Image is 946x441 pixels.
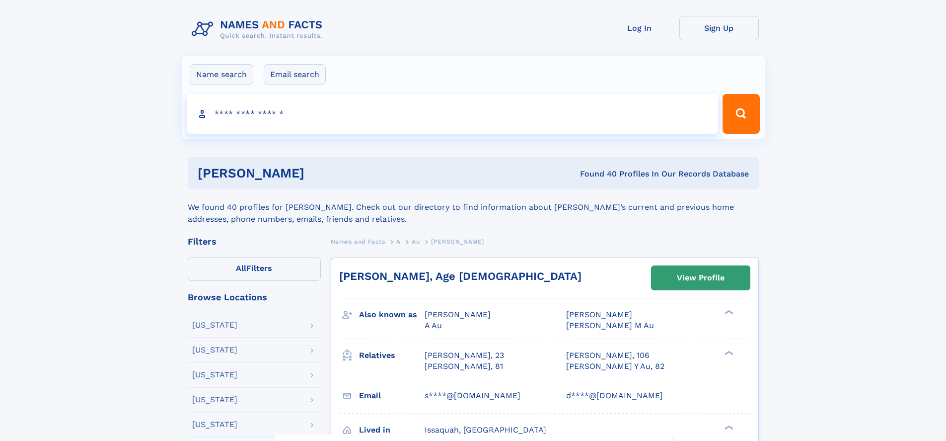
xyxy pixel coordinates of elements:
div: [US_STATE] [192,371,237,379]
div: [US_STATE] [192,396,237,404]
div: [US_STATE] [192,321,237,329]
span: [PERSON_NAME] M Au [566,321,654,330]
a: [PERSON_NAME], 106 [566,350,650,361]
label: Email search [264,64,326,85]
input: search input [187,94,719,134]
h3: Also known as [359,306,425,323]
div: [US_STATE] [192,346,237,354]
span: All [236,264,246,273]
div: ❯ [722,350,734,356]
a: Au [412,235,420,248]
span: A [396,238,401,245]
span: Au [412,238,420,245]
span: [PERSON_NAME] [425,310,491,319]
h1: [PERSON_NAME] [198,167,442,179]
button: Search Button [723,94,759,134]
a: View Profile [652,266,750,290]
span: A Au [425,321,442,330]
span: Issaquah, [GEOGRAPHIC_DATA] [425,425,546,435]
span: [PERSON_NAME] [431,238,484,245]
div: Browse Locations [188,293,321,302]
div: View Profile [677,266,725,289]
a: [PERSON_NAME] Y Au, 82 [566,361,664,372]
a: Names and Facts [331,235,385,248]
div: We found 40 profiles for [PERSON_NAME]. Check out our directory to find information about [PERSON... [188,189,759,225]
label: Filters [188,257,321,281]
a: [PERSON_NAME], Age [DEMOGRAPHIC_DATA] [339,270,582,282]
h3: Lived in [359,422,425,439]
div: ❯ [722,309,734,316]
div: Found 40 Profiles In Our Records Database [442,169,749,179]
a: A [396,235,401,248]
h3: Relatives [359,347,425,364]
a: Log In [600,16,679,40]
span: [PERSON_NAME] [566,310,632,319]
a: [PERSON_NAME], 81 [425,361,503,372]
div: [US_STATE] [192,421,237,429]
a: Sign Up [679,16,759,40]
label: Name search [190,64,253,85]
div: ❯ [722,424,734,431]
div: Filters [188,237,321,246]
a: [PERSON_NAME], 23 [425,350,504,361]
h3: Email [359,387,425,404]
img: Logo Names and Facts [188,16,331,43]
